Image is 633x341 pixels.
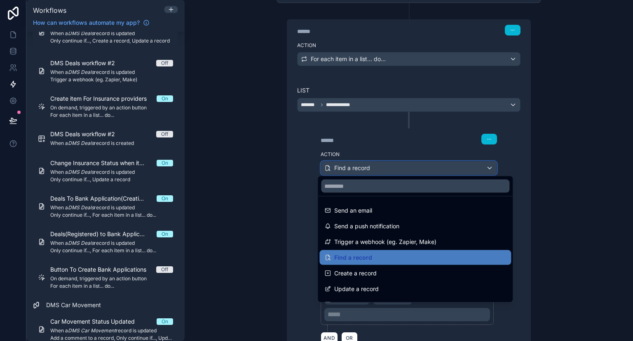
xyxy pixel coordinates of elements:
[334,268,377,278] span: Create a record
[334,206,372,215] span: Send an email
[334,237,436,247] span: Trigger a webhook (eg. Zapier, Make)
[334,221,399,231] span: Send a push notification
[334,300,376,310] span: Delete a record
[334,284,379,294] span: Update a record
[334,253,372,263] span: Find a record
